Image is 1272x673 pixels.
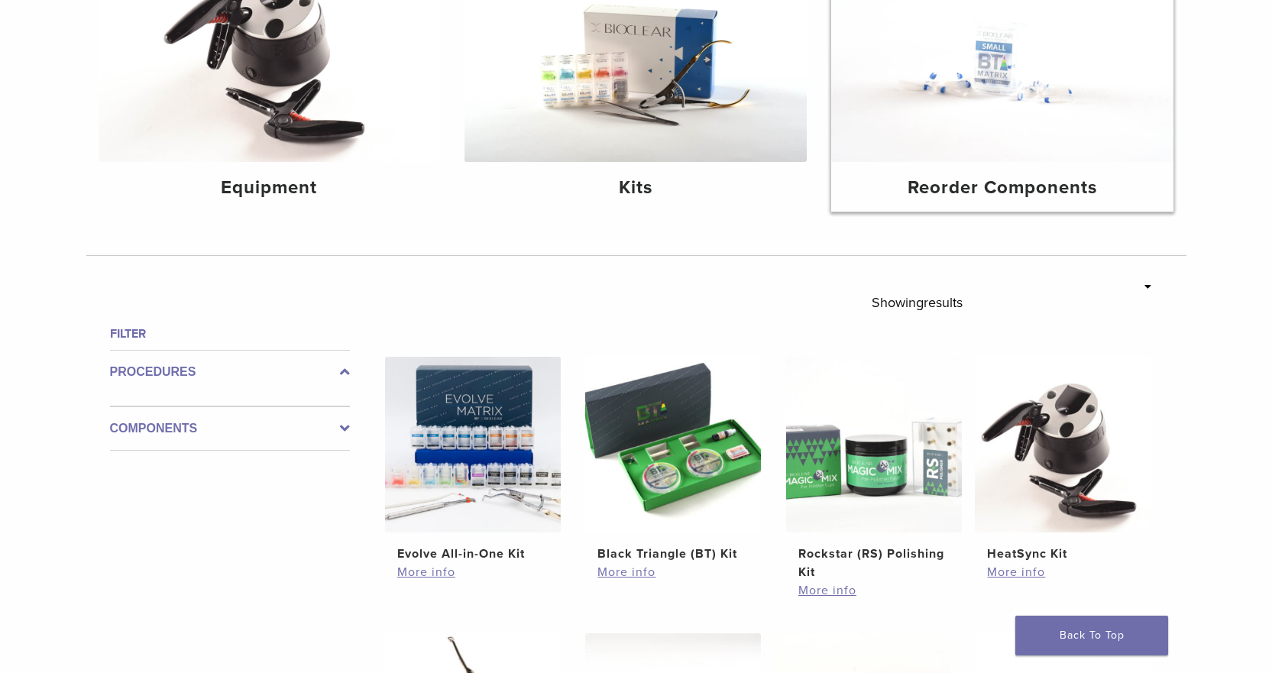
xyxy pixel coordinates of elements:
img: Rockstar (RS) Polishing Kit [786,357,962,532]
a: Rockstar (RS) Polishing KitRockstar (RS) Polishing Kit [785,357,963,581]
a: Evolve All-in-One KitEvolve All-in-One Kit [384,357,562,563]
a: More info [597,563,749,581]
p: Showing results [872,286,963,319]
h2: Rockstar (RS) Polishing Kit [798,545,950,581]
h4: Reorder Components [843,174,1161,202]
img: Black Triangle (BT) Kit [585,357,761,532]
label: Procedures [110,363,350,381]
h4: Equipment [111,174,429,202]
a: Black Triangle (BT) KitBlack Triangle (BT) Kit [584,357,762,563]
h4: Filter [110,325,350,343]
h2: Evolve All-in-One Kit [397,545,549,563]
a: More info [798,581,950,600]
h4: Kits [477,174,795,202]
img: Evolve All-in-One Kit [385,357,561,532]
h2: HeatSync Kit [987,545,1138,563]
a: More info [397,563,549,581]
img: HeatSync Kit [975,357,1151,532]
a: More info [987,563,1138,581]
label: Components [110,419,350,438]
a: Back To Top [1015,616,1168,655]
a: HeatSync KitHeatSync Kit [974,357,1152,563]
h2: Black Triangle (BT) Kit [597,545,749,563]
